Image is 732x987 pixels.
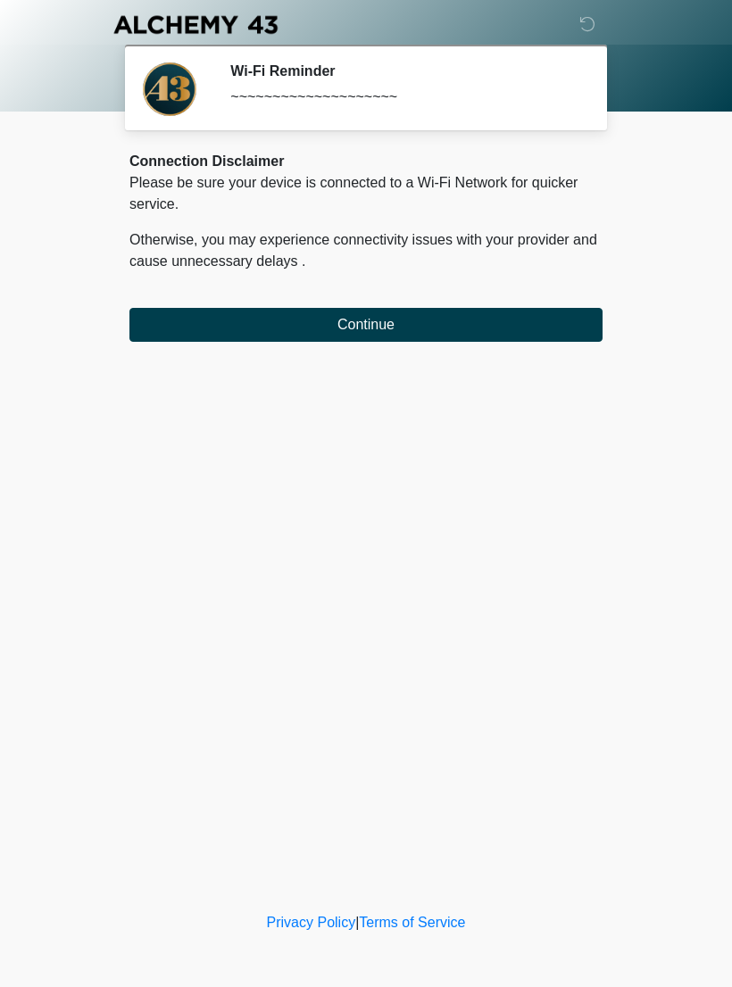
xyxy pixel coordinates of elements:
[112,13,279,36] img: Alchemy 43 Logo
[359,915,465,930] a: Terms of Service
[129,229,603,272] p: Otherwise, you may experience connectivity issues with your provider and cause unnecessary delays .
[129,172,603,215] p: Please be sure your device is connected to a Wi-Fi Network for quicker service.
[230,62,576,79] h2: Wi-Fi Reminder
[129,308,603,342] button: Continue
[143,62,196,116] img: Agent Avatar
[230,87,576,108] div: ~~~~~~~~~~~~~~~~~~~~
[355,915,359,930] a: |
[129,151,603,172] div: Connection Disclaimer
[267,915,356,930] a: Privacy Policy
